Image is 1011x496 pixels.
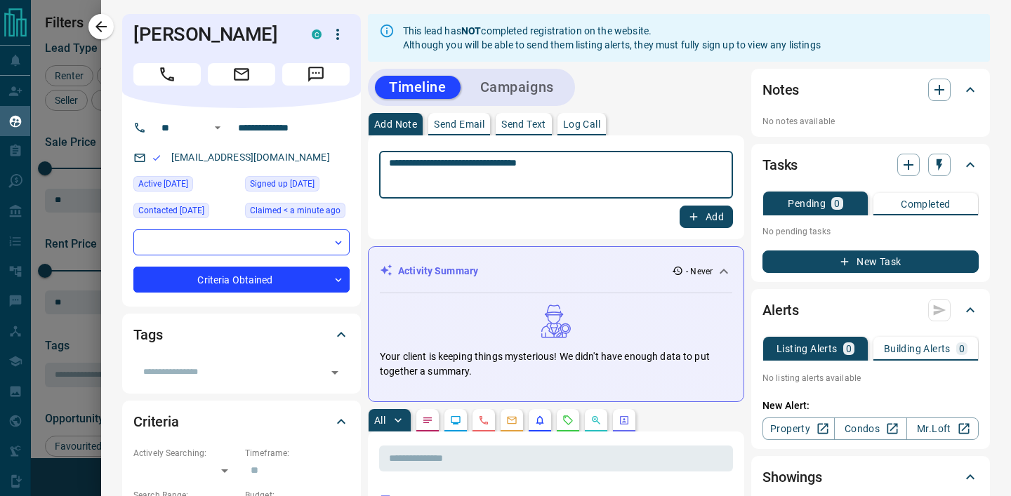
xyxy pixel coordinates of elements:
h2: Alerts [762,299,799,321]
p: Building Alerts [884,344,951,354]
button: Campaigns [466,76,568,99]
h2: Notes [762,79,799,101]
div: Tasks [762,148,979,182]
svg: Calls [478,415,489,426]
strong: NOT [461,25,481,36]
div: Criteria Obtained [133,267,350,293]
div: Sun Aug 10 2025 [133,203,238,222]
span: Active [DATE] [138,177,188,191]
h2: Showings [762,466,822,488]
button: Open [325,363,345,382]
span: Email [208,63,275,86]
p: Log Call [563,119,600,129]
h2: Tasks [762,154,798,176]
div: This lead has completed registration on the website. Although you will be able to send them listi... [403,18,821,58]
button: Open [209,119,226,136]
p: Add Note [374,119,417,129]
span: Contacted [DATE] [138,203,204,217]
p: Completed [901,199,951,209]
div: Activity Summary- Never [380,258,732,284]
h2: Criteria [133,410,179,433]
svg: Opportunities [590,415,602,426]
h2: Tags [133,323,162,346]
p: All [374,415,385,425]
p: 0 [959,344,965,354]
div: Alerts [762,293,979,327]
p: 0 [846,344,852,354]
p: - Never [686,265,713,278]
p: Actively Searching: [133,447,238,460]
p: Pending [788,199,826,208]
div: Tags [133,318,350,351]
svg: Listing Alerts [534,415,546,426]
p: Timeframe: [245,447,350,460]
div: Notes [762,73,979,107]
svg: Agent Actions [619,415,630,426]
p: No notes available [762,115,979,128]
svg: Email Valid [152,153,161,163]
span: Call [133,63,201,86]
p: No listing alerts available [762,372,979,384]
p: Your client is keeping things mysterious! We didn't have enough data to put together a summary. [380,349,732,379]
a: Property [762,417,835,440]
span: Signed up [DATE] [250,177,315,191]
div: Fri Aug 15 2025 [245,203,350,222]
p: Send Text [501,119,546,129]
button: Add [680,206,733,228]
svg: Lead Browsing Activity [450,415,461,426]
div: Tue Aug 08 2023 [133,176,238,196]
svg: Notes [422,415,433,426]
div: Showings [762,460,979,494]
a: [EMAIL_ADDRESS][DOMAIN_NAME] [171,152,330,163]
p: No pending tasks [762,221,979,242]
span: Claimed < a minute ago [250,203,341,217]
a: Mr.Loft [906,417,979,440]
div: Tue Aug 08 2023 [245,176,350,196]
p: Activity Summary [398,264,478,279]
div: condos.ca [312,29,322,39]
a: Condos [834,417,906,440]
p: Listing Alerts [777,344,838,354]
span: Message [282,63,350,86]
svg: Requests [562,415,574,426]
p: 0 [834,199,840,208]
svg: Emails [506,415,517,426]
p: Send Email [434,119,484,129]
h1: [PERSON_NAME] [133,23,291,46]
button: Timeline [375,76,461,99]
button: New Task [762,250,979,273]
p: New Alert: [762,398,979,413]
div: Criteria [133,405,350,438]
